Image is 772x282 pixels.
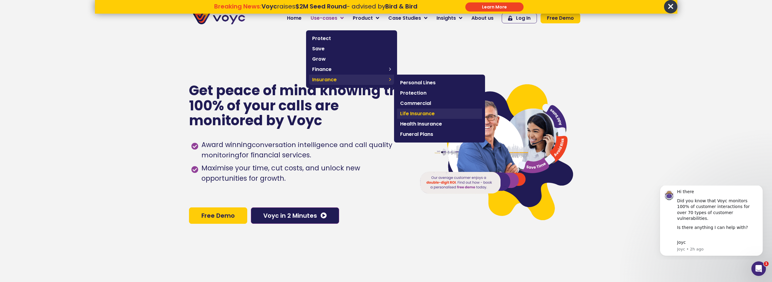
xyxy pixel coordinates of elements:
a: Health Insurance [397,119,482,129]
a: Product [348,12,384,24]
span: Product [353,15,373,22]
a: Insights [432,12,467,24]
span: Log In [516,16,531,21]
div: Message content [26,3,108,60]
a: Privacy Policy [125,126,153,132]
iframe: Intercom live chat [751,261,766,276]
a: Personal Lines [397,78,482,88]
a: Grow [309,54,394,64]
span: About us [471,15,494,22]
a: Funeral Plans [397,129,482,139]
span: Award winning for financial services. [200,140,407,160]
img: Profile image for Joyc [14,5,23,15]
span: Personal Lines [400,79,479,86]
span: Save [312,45,391,52]
a: About us [467,12,498,24]
div: Joyc [26,54,108,60]
span: Use-cases [311,15,337,22]
a: Life Insurance [397,109,482,119]
a: Voyc in 2 Minutes [251,207,339,224]
a: Free Demo [541,13,580,23]
strong: $2M Seed Round [295,2,347,11]
span: Free Demo [547,16,574,21]
div: Did you know that Voyc monitors 100% of customer interactions for over 70 types of customer vulne... [26,12,108,36]
a: Home [282,12,306,24]
span: Phone [80,24,96,31]
span: Job title [80,49,101,56]
a: Log In [502,13,537,23]
div: Breaking News: Voyc raises $2M Seed Round - advised by Bird & Bird [183,3,448,17]
strong: Bird & Bird [385,2,417,11]
div: Hi there [26,3,108,9]
p: Get peace of mind knowing that 100% of your calls are monitored by Voyc [189,83,414,128]
span: Protection [400,89,479,97]
span: Finance [312,66,386,73]
span: Voyc in 2 Minutes [263,213,317,219]
span: raises - advised by [261,2,417,11]
a: Protect [309,33,394,44]
div: Submit [465,2,524,12]
a: Commercial [397,98,482,109]
p: Message from Joyc, sent 2h ago [26,61,108,66]
span: Insights [437,15,456,22]
span: Life Insurance [400,110,479,117]
a: Finance [309,64,394,75]
a: Save [309,44,394,54]
span: Grow [312,55,391,63]
strong: Voyc [261,2,277,11]
a: Free Demo [189,207,247,224]
strong: Breaking News: [214,2,261,11]
span: Health Insurance [400,120,479,128]
span: 1 [764,261,769,266]
span: Home [287,15,302,22]
h1: conversation intelligence and call quality monitoring [201,140,392,160]
a: Case Studies [384,12,432,24]
span: Funeral Plans [400,131,479,138]
span: Case Studies [388,15,421,22]
a: Protection [397,88,482,98]
span: Insurance [312,76,386,83]
span: Maximise your time, cut costs, and unlock new opportunities for growth. [200,163,407,184]
div: Is there anything I can help with? ​ [26,39,108,51]
a: Insurance [309,75,394,85]
iframe: Intercom notifications message [651,186,772,260]
span: Protect [312,35,391,42]
span: Commercial [400,100,479,107]
img: voyc-full-logo [192,12,245,24]
span: Free Demo [201,213,235,219]
a: Use-cases [306,12,348,24]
